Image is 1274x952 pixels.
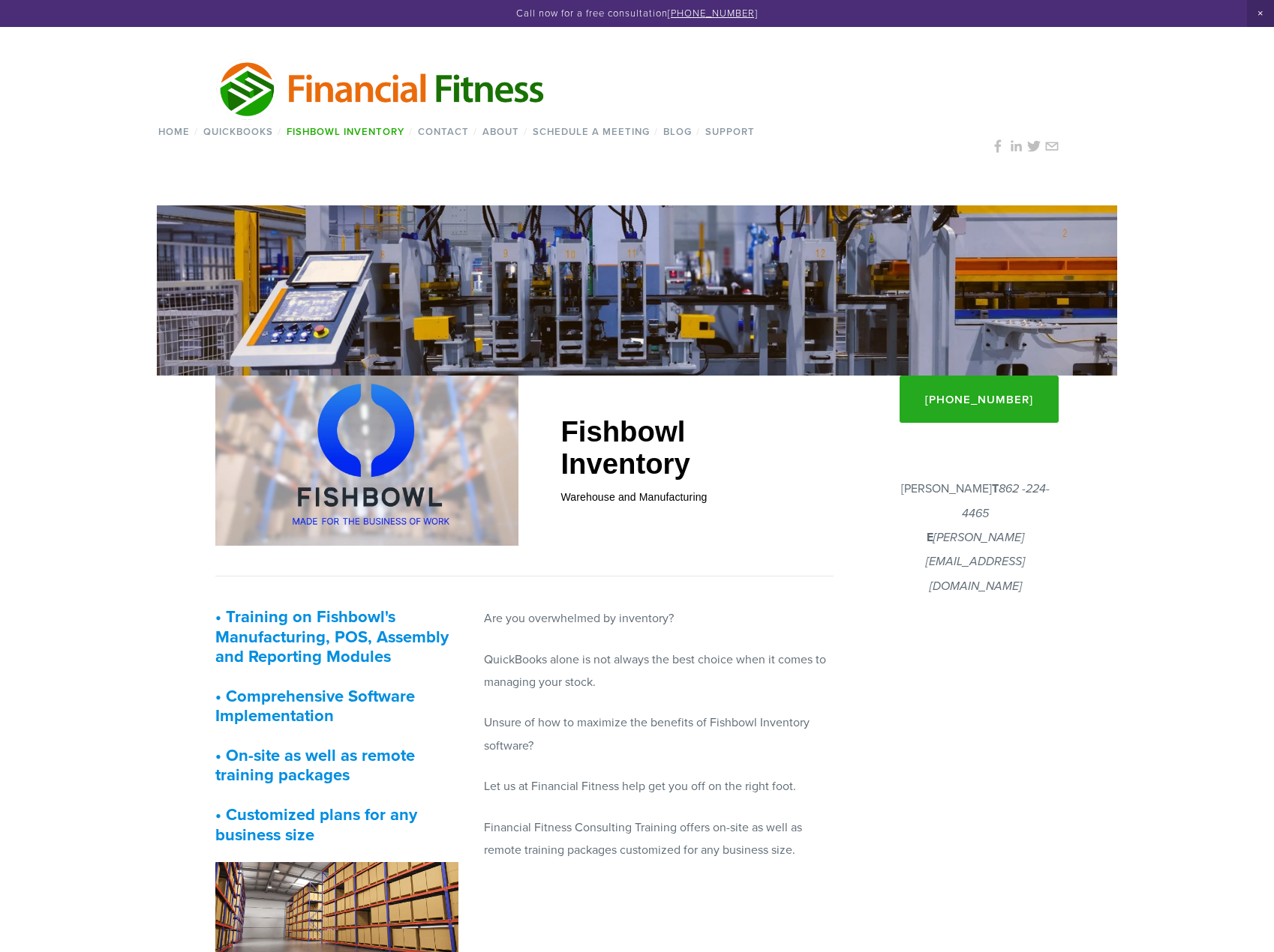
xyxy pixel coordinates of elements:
h3: • Training on Fishbowl's Manufacturing, POS, Assembly and Reporting Modules • Comprehensive Softw... [215,606,458,844]
span: / [524,124,527,139]
a: QuickBooks [198,121,278,142]
em: [PERSON_NAME][EMAIL_ADDRESS][DOMAIN_NAME] [926,531,1025,594]
h1: Fishbowl Inventory [215,272,1059,309]
a: Home [153,121,194,142]
a: [PHONE_NUMBER] [668,6,758,19]
a: About [477,121,524,142]
a: [PHONE_NUMBER] [900,376,1059,423]
span: / [696,124,700,139]
p: QuickBooks alone is not always the best choice when it comes to managing your stock. [484,648,834,693]
p: Call now for a free consultation [29,7,1245,19]
a: Fishbowl Inventory [281,121,409,142]
a: Support [700,121,759,142]
a: Contact [413,121,473,142]
p: Warehouse and Manufacturing [561,489,804,505]
strong: T [992,480,999,497]
span: / [194,124,198,139]
p: Unsure of how to maximize the benefits of Fishbowl Inventory software? [484,711,834,756]
p: Let us at Financial Fitness help get you off on the right foot. [484,774,834,797]
img: Financial Fitness Consulting [215,56,547,121]
span: / [654,124,658,139]
span: / [473,124,477,139]
p: Are you overwhelmed by inventory? [484,606,834,629]
em: 862 -224-4465 [962,482,1050,520]
p: [PERSON_NAME] [892,477,1059,598]
p: Financial Fitness Consulting Training offers on-site as well as remote training packages customiz... [484,816,834,861]
strong: E [927,528,933,546]
a: Schedule a Meeting [527,121,654,142]
span: / [409,124,413,139]
strong: Fishbowl Inventory [561,416,694,480]
span: / [278,124,281,139]
a: Blog [658,121,696,142]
